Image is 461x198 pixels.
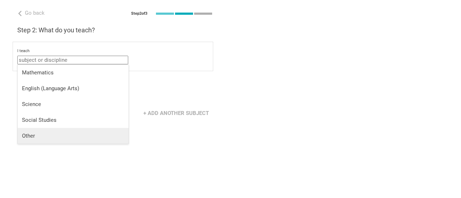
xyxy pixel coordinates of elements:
div: + Add another subject [139,106,213,120]
div: Step 2 of 3 [131,11,147,16]
span: Go back [25,10,45,16]
input: subject or discipline [17,56,128,64]
h3: Step 2: What do you teach? [17,26,213,34]
div: I teach [17,49,209,54]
